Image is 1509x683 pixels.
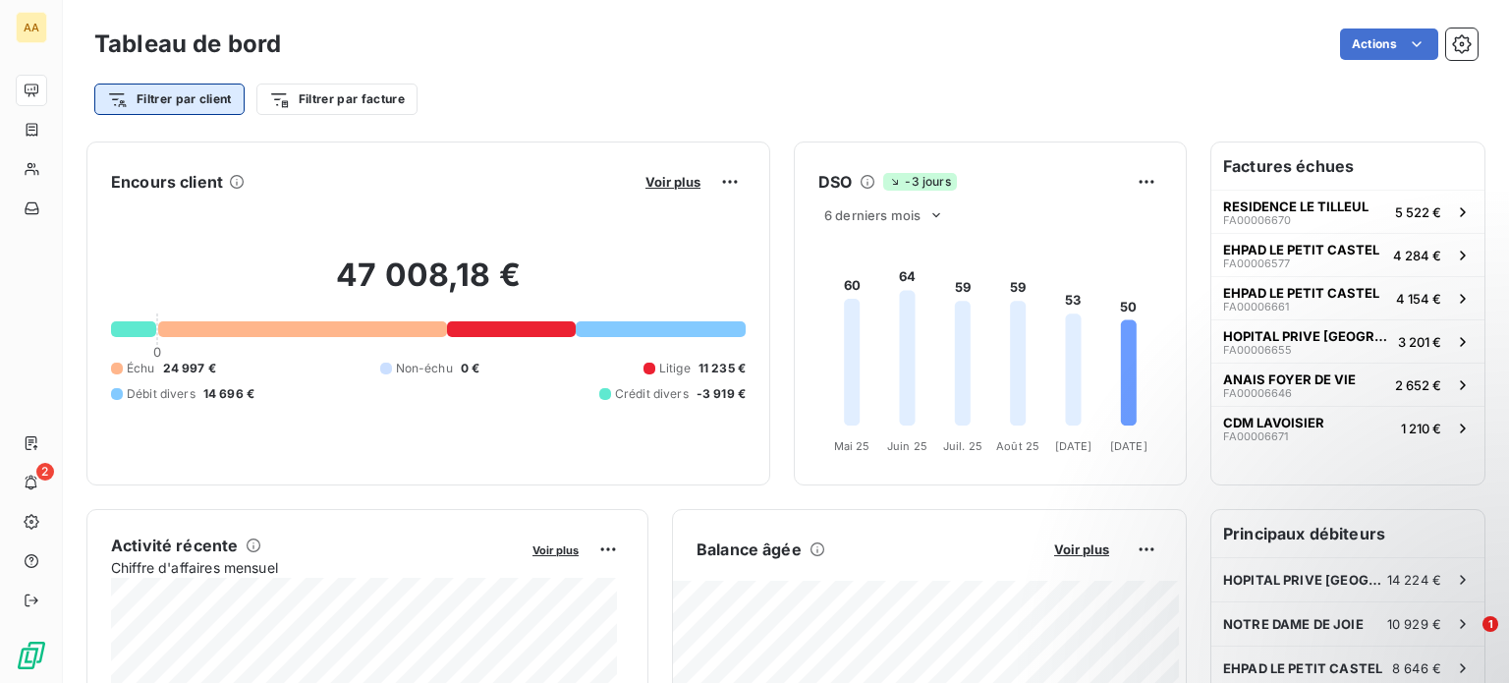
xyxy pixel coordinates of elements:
[1223,344,1292,356] span: FA00006655
[94,27,281,62] h3: Tableau de bord
[1211,319,1484,363] button: HOPITAL PRIVE [GEOGRAPHIC_DATA]FA000066553 201 €
[834,439,870,453] tspan: Mai 25
[996,439,1039,453] tspan: Août 25
[1401,421,1441,436] span: 1 210 €
[163,360,216,377] span: 24 997 €
[1211,276,1484,319] button: EHPAD LE PETIT CASTELFA000066614 154 €
[818,170,852,194] h6: DSO
[1110,439,1147,453] tspan: [DATE]
[1211,406,1484,449] button: CDM LAVOISIERFA000066711 210 €
[887,439,927,453] tspan: Juin 25
[1223,387,1292,399] span: FA00006646
[697,385,746,403] span: -3 919 €
[1395,377,1441,393] span: 2 652 €
[1223,328,1390,344] span: HOPITAL PRIVE [GEOGRAPHIC_DATA]
[461,360,479,377] span: 0 €
[645,174,700,190] span: Voir plus
[1396,291,1441,307] span: 4 154 €
[1223,301,1289,313] span: FA00006661
[203,385,254,403] span: 14 696 €
[1398,334,1441,350] span: 3 201 €
[396,360,453,377] span: Non-échu
[36,463,54,481] span: 2
[1223,242,1379,257] span: EHPAD LE PETIT CASTEL
[1223,415,1324,430] span: CDM LAVOISIER
[532,543,579,557] span: Voir plus
[659,360,691,377] span: Litige
[1055,439,1092,453] tspan: [DATE]
[1223,660,1382,676] span: EHPAD LE PETIT CASTEL
[1116,492,1509,630] iframe: Intercom notifications message
[1223,257,1290,269] span: FA00006577
[943,439,982,453] tspan: Juil. 25
[127,360,155,377] span: Échu
[527,541,585,558] button: Voir plus
[1054,541,1109,557] span: Voir plus
[615,385,689,403] span: Crédit divers
[1340,28,1438,60] button: Actions
[256,84,418,115] button: Filtrer par facture
[111,170,223,194] h6: Encours client
[127,385,196,403] span: Débit divers
[1223,430,1288,442] span: FA00006671
[824,207,921,223] span: 6 derniers mois
[699,360,746,377] span: 11 235 €
[1392,660,1441,676] span: 8 646 €
[1442,616,1489,663] iframe: Intercom live chat
[1223,285,1379,301] span: EHPAD LE PETIT CASTEL
[1223,371,1356,387] span: ANAIS FOYER DE VIE
[1223,199,1369,214] span: RESIDENCE LE TILLEUL
[153,344,161,360] span: 0
[1048,541,1115,558] button: Voir plus
[111,557,519,578] span: Chiffre d'affaires mensuel
[1211,190,1484,233] button: RESIDENCE LE TILLEULFA000066705 522 €
[1395,204,1441,220] span: 5 522 €
[1211,233,1484,276] button: EHPAD LE PETIT CASTELFA000065774 284 €
[640,173,706,191] button: Voir plus
[94,84,245,115] button: Filtrer par client
[1482,616,1498,632] span: 1
[16,12,47,43] div: AA
[16,640,47,671] img: Logo LeanPay
[1211,142,1484,190] h6: Factures échues
[883,173,956,191] span: -3 jours
[1393,248,1441,263] span: 4 284 €
[1211,363,1484,406] button: ANAIS FOYER DE VIEFA000066462 652 €
[111,256,746,314] h2: 47 008,18 €
[1223,214,1291,226] span: FA00006670
[697,538,802,561] h6: Balance âgée
[111,534,238,557] h6: Activité récente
